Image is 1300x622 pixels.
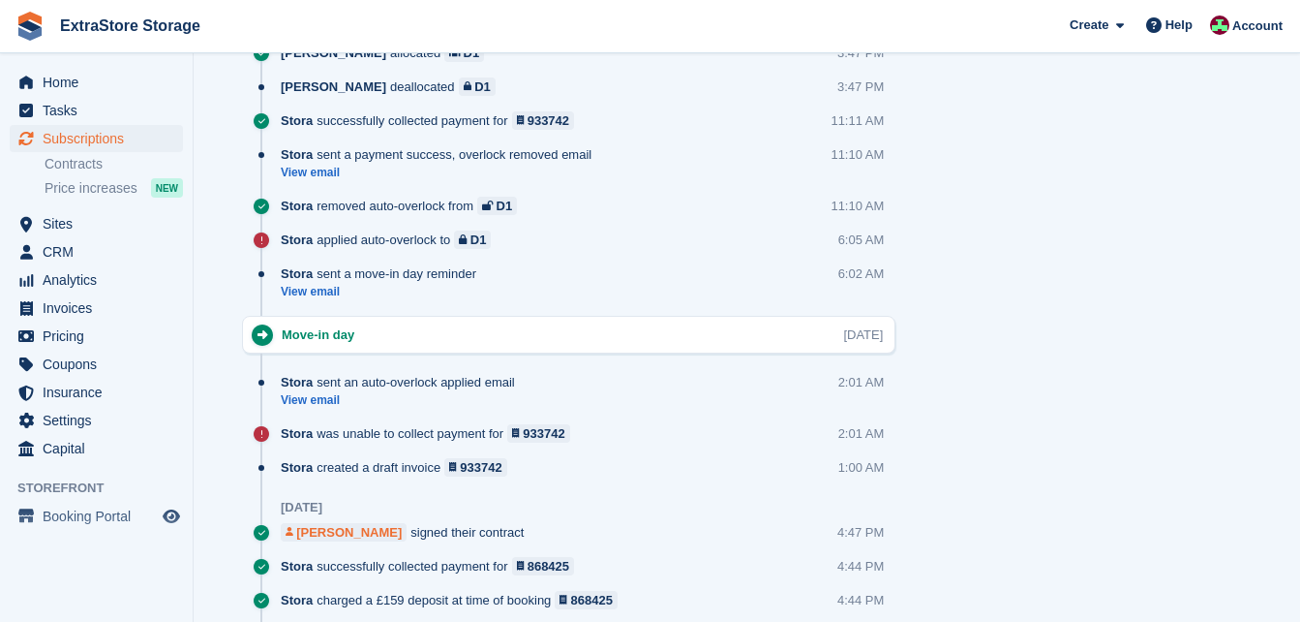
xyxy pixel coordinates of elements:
[528,557,569,575] div: 868425
[281,231,313,249] span: Stora
[281,44,386,62] span: [PERSON_NAME]
[571,591,613,609] div: 868425
[281,373,313,391] span: Stora
[281,197,313,215] span: Stora
[15,12,45,41] img: stora-icon-8386f47178a22dfd0bd8f6a31ec36ba5ce8667c1dd55bd0f319d3a0aa187defe.svg
[512,557,575,575] a: 868425
[281,231,500,249] div: applied auto-overlock to
[281,500,322,515] div: [DATE]
[837,44,884,62] div: 3:47 PM
[838,231,885,249] div: 6:05 AM
[838,373,885,391] div: 2:01 AM
[528,111,569,130] div: 933742
[837,591,884,609] div: 4:44 PM
[10,238,183,265] a: menu
[281,591,313,609] span: Stora
[837,557,884,575] div: 4:44 PM
[281,557,313,575] span: Stora
[281,78,386,96] span: [PERSON_NAME]
[281,424,313,443] span: Stora
[281,145,601,164] div: sent a payment success, overlock removed email
[281,264,486,283] div: sent a move-in day reminder
[281,392,525,409] a: View email
[1165,16,1193,35] span: Help
[10,379,183,406] a: menu
[43,97,159,124] span: Tasks
[523,424,564,443] div: 933742
[838,458,885,477] div: 1:00 AM
[281,424,580,443] div: was unable to collect payment for
[281,197,527,215] div: removed auto-overlock from
[52,10,208,42] a: ExtraStore Storage
[512,111,575,130] a: 933742
[454,231,491,249] a: D1
[282,326,364,344] div: Move-in day
[10,435,183,462] a: menu
[444,44,484,62] a: D1
[281,523,533,542] div: signed their contract
[10,210,183,237] a: menu
[43,238,159,265] span: CRM
[43,125,159,152] span: Subscriptions
[43,407,159,434] span: Settings
[837,523,884,542] div: 4:47 PM
[464,44,480,62] div: D1
[507,424,570,443] a: 933742
[43,295,159,322] span: Invoices
[43,69,159,96] span: Home
[160,505,183,528] a: Preview store
[10,503,183,530] a: menu
[45,179,137,198] span: Price increases
[843,326,883,344] div: [DATE]
[43,210,159,237] span: Sites
[460,458,501,477] div: 933742
[470,231,487,249] div: D1
[497,197,513,215] div: D1
[45,155,183,173] a: Contracts
[1070,16,1108,35] span: Create
[281,264,313,283] span: Stora
[831,197,884,215] div: 11:10 AM
[10,295,183,322] a: menu
[831,145,884,164] div: 11:10 AM
[838,264,885,283] div: 6:02 AM
[1210,16,1229,35] img: Chelsea Parker
[281,458,517,477] div: created a draft invoice
[10,407,183,434] a: menu
[281,145,313,164] span: Stora
[17,479,193,498] span: Storefront
[43,379,159,406] span: Insurance
[281,458,313,477] span: Stora
[474,78,491,96] div: D1
[10,323,183,350] a: menu
[444,458,507,477] a: 933742
[45,177,183,199] a: Price increases NEW
[43,503,159,530] span: Booking Portal
[151,178,183,198] div: NEW
[281,78,505,96] div: deallocated
[281,591,627,609] div: charged a £159 deposit at time of booking
[281,165,601,181] a: View email
[281,44,494,62] div: allocated
[10,266,183,294] a: menu
[10,69,183,96] a: menu
[838,424,885,443] div: 2:01 AM
[43,351,159,378] span: Coupons
[1232,16,1283,36] span: Account
[43,323,159,350] span: Pricing
[281,111,313,130] span: Stora
[10,97,183,124] a: menu
[281,373,525,391] div: sent an auto-overlock applied email
[281,284,486,300] a: View email
[477,197,517,215] a: D1
[281,557,584,575] div: successfully collected payment for
[43,266,159,294] span: Analytics
[10,351,183,378] a: menu
[43,435,159,462] span: Capital
[296,523,402,542] div: [PERSON_NAME]
[281,111,584,130] div: successfully collected payment for
[281,523,407,542] a: [PERSON_NAME]
[831,111,884,130] div: 11:11 AM
[555,591,618,609] a: 868425
[459,78,496,96] a: D1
